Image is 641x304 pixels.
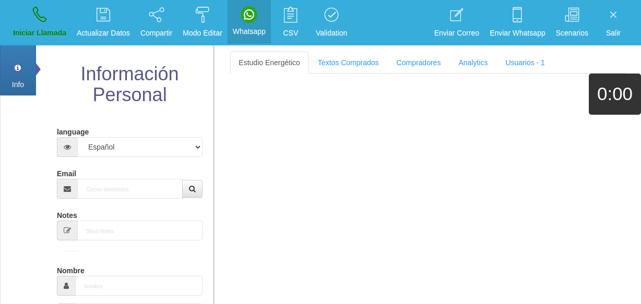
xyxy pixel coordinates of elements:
[230,52,308,74] a: Estudio Energético
[312,3,351,42] a: Validation
[73,3,134,42] a: Actualizar Datos
[388,52,449,74] a: Compradores
[490,27,545,39] p: Enviar Whatsapp
[137,3,176,42] a: Compartir
[179,3,225,42] a: Modo Editar
[13,27,66,39] p: Iniciar Llamada
[589,84,641,104] h1: 0:00
[431,3,483,42] a: Enviar Correo
[9,3,70,42] a: Iniciar Llamada
[276,27,305,39] p: CSV
[272,3,309,42] a: CSV
[54,64,205,105] h2: Información Personal
[57,262,85,276] label: Nombre
[57,165,76,179] label: Email
[599,27,628,39] p: Salir
[183,27,222,39] p: Modo Editar
[497,52,553,74] a: Usuarios - 1
[57,206,77,221] label: Notes
[229,3,269,41] a: Whatsapp
[434,27,479,39] p: Enviar Correo
[450,52,496,74] a: Analytics
[140,27,172,39] p: Compartir
[77,27,130,39] p: Actualizar Datos
[552,3,592,42] a: Scenarios
[75,276,203,296] input: Nombre
[233,26,266,38] p: Whatsapp
[57,123,89,137] label: language
[77,221,203,240] input: Short-Notes
[316,27,347,39] p: Validation
[556,27,588,39] p: Scenarios
[310,52,387,74] a: Textos Comprados
[595,3,632,42] a: Salir
[486,3,549,42] a: Enviar Whatsapp
[77,179,183,199] input: Correo electrónico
